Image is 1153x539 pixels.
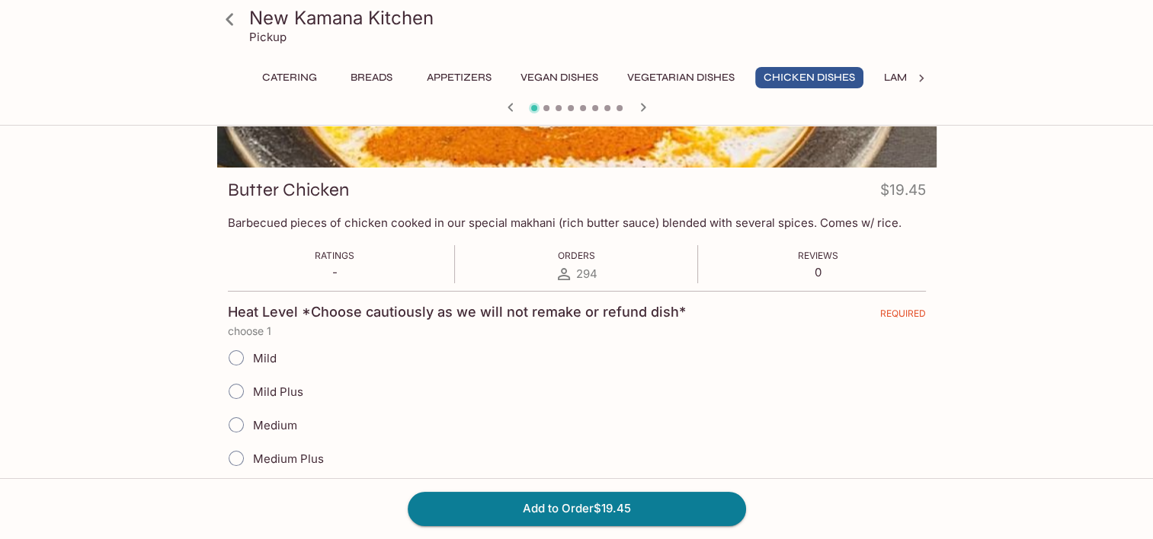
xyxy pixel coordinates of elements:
button: Chicken Dishes [755,67,863,88]
h3: Butter Chicken [228,178,349,202]
h3: New Kamana Kitchen [249,6,930,30]
span: Mild Plus [253,384,303,399]
span: Mild [253,351,277,365]
button: Appetizers [418,67,500,88]
p: choose 1 [228,325,926,337]
span: Medium Plus [253,451,324,466]
span: 294 [576,266,597,281]
button: Vegetarian Dishes [619,67,743,88]
p: - [315,265,354,279]
button: Lamb Dishes [876,67,962,88]
span: Ratings [315,250,354,261]
button: Vegan Dishes [512,67,607,88]
span: Reviews [798,250,838,261]
span: Orders [557,250,594,261]
button: Add to Order$19.45 [408,492,746,525]
p: Barbecued pieces of chicken cooked in our special makhani (rich butter sauce) blended with severa... [228,215,926,230]
p: 0 [798,265,838,279]
h4: Heat Level *Choose cautiously as we will not remake or refund dish* [228,304,686,321]
span: REQUIRED [880,308,926,325]
button: Catering [254,67,325,88]
button: Breads [338,67,406,88]
span: Medium [253,418,297,432]
h4: $19.45 [880,178,926,208]
p: Pickup [249,30,287,44]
